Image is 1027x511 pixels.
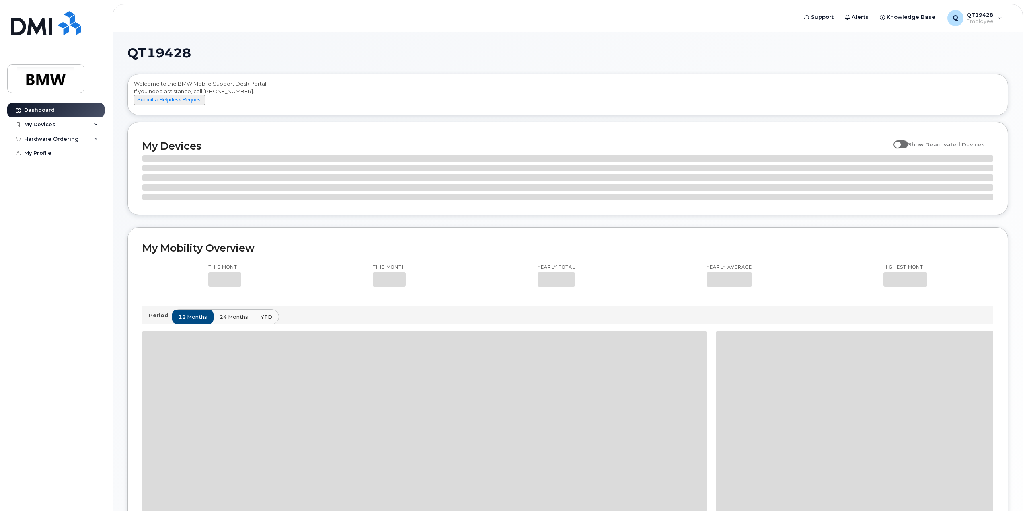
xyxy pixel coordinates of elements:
[883,264,927,271] p: Highest month
[538,264,575,271] p: Yearly total
[220,313,248,321] span: 24 months
[134,96,205,103] a: Submit a Helpdesk Request
[893,137,900,143] input: Show Deactivated Devices
[373,264,406,271] p: This month
[908,141,985,148] span: Show Deactivated Devices
[707,264,752,271] p: Yearly average
[134,95,205,105] button: Submit a Helpdesk Request
[142,242,993,254] h2: My Mobility Overview
[261,313,272,321] span: YTD
[127,47,191,59] span: QT19428
[208,264,241,271] p: This month
[134,80,1002,112] div: Welcome to the BMW Mobile Support Desk Portal If you need assistance, call [PHONE_NUMBER].
[142,140,889,152] h2: My Devices
[149,312,172,319] p: Period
